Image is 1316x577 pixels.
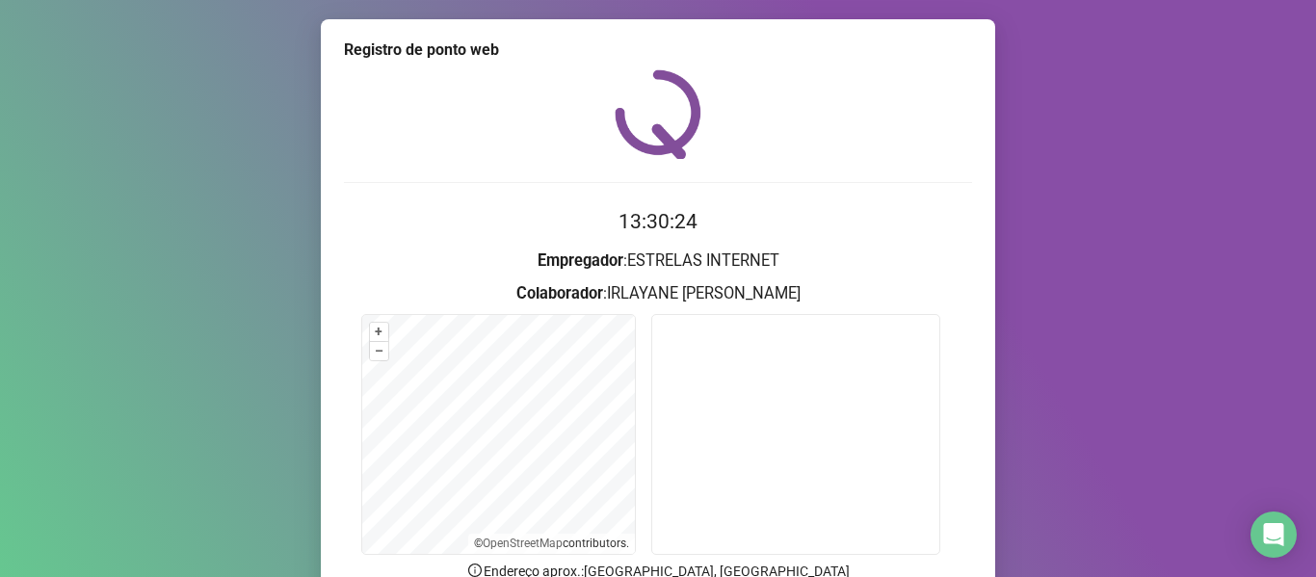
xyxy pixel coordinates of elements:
[1250,511,1297,558] div: Open Intercom Messenger
[370,342,388,360] button: –
[474,537,629,550] li: © contributors.
[344,281,972,306] h3: : IRLAYANE [PERSON_NAME]
[619,210,697,233] time: 13:30:24
[615,69,701,159] img: QRPoint
[516,284,603,302] strong: Colaborador
[370,323,388,341] button: +
[344,249,972,274] h3: : ESTRELAS INTERNET
[483,537,563,550] a: OpenStreetMap
[344,39,972,62] div: Registro de ponto web
[538,251,623,270] strong: Empregador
